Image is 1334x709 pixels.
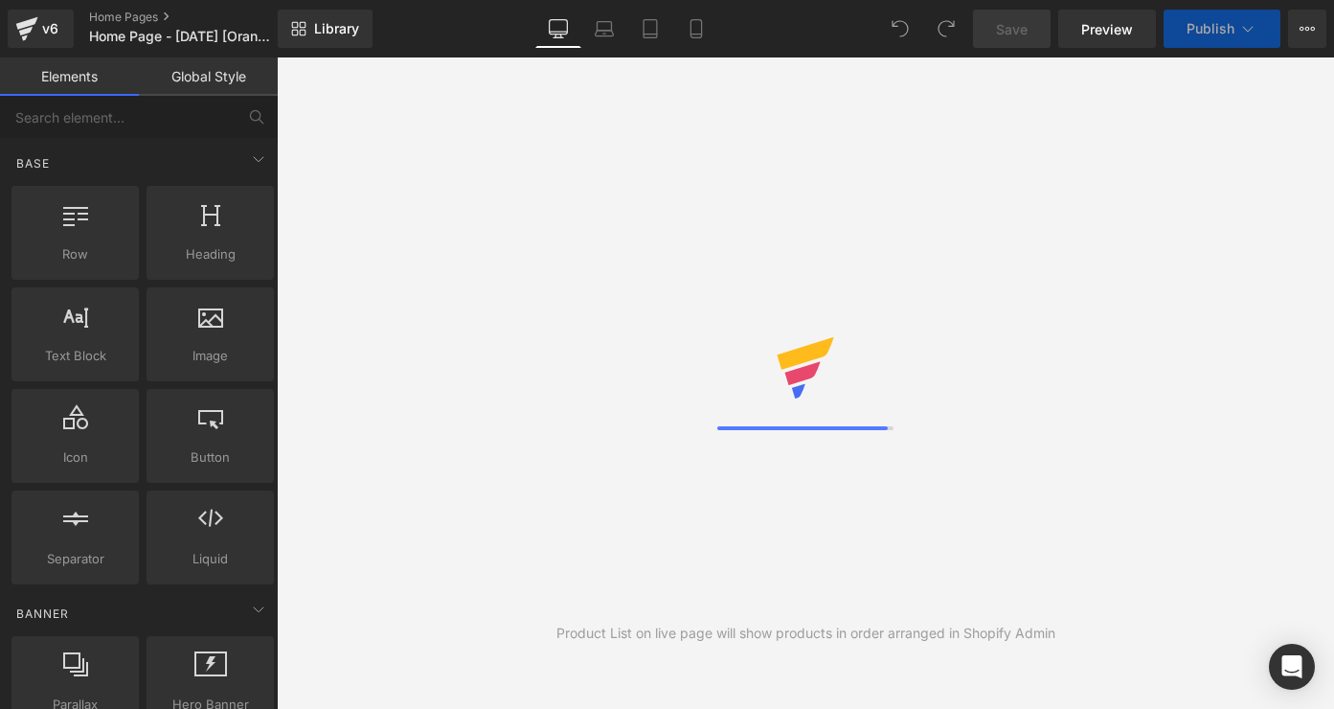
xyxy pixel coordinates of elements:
[927,10,965,48] button: Redo
[152,549,268,569] span: Liquid
[278,10,373,48] a: New Library
[152,447,268,468] span: Button
[535,10,581,48] a: Desktop
[673,10,719,48] a: Mobile
[89,10,309,25] a: Home Pages
[139,57,278,96] a: Global Style
[627,10,673,48] a: Tablet
[1164,10,1280,48] button: Publish
[1269,644,1315,690] div: Open Intercom Messenger
[8,10,74,48] a: v6
[17,549,133,569] span: Separator
[152,244,268,264] span: Heading
[1288,10,1326,48] button: More
[17,244,133,264] span: Row
[152,346,268,366] span: Image
[581,10,627,48] a: Laptop
[14,605,71,623] span: Banner
[881,10,919,48] button: Undo
[1081,19,1133,39] span: Preview
[89,29,273,44] span: Home Page - [DATE] [Orange v2]
[1058,10,1156,48] a: Preview
[17,346,133,366] span: Text Block
[1187,21,1234,36] span: Publish
[314,20,359,37] span: Library
[556,623,1055,644] div: Product List on live page will show products in order arranged in Shopify Admin
[14,154,52,172] span: Base
[996,19,1028,39] span: Save
[38,16,62,41] div: v6
[17,447,133,468] span: Icon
